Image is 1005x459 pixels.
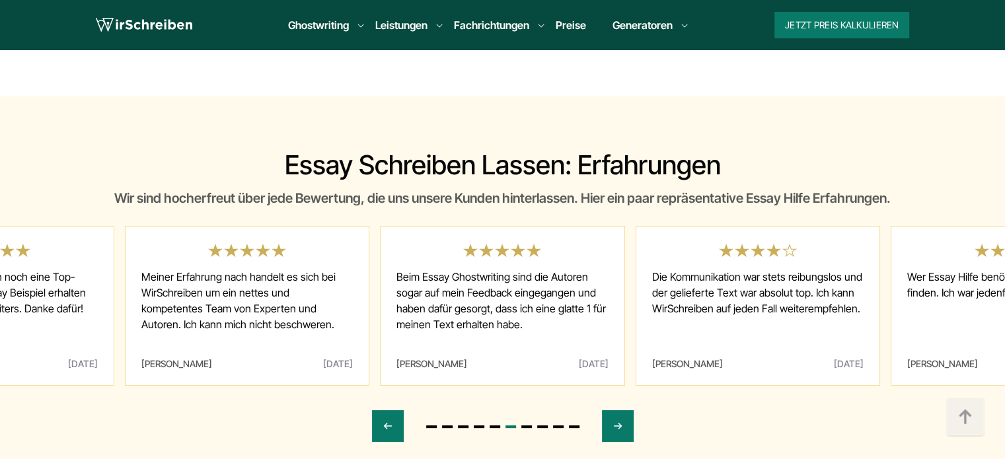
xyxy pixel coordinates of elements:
[458,425,468,428] span: Go to slide 3
[602,410,634,442] div: Next slide
[556,18,586,32] a: Preise
[946,398,985,437] img: button top
[474,425,484,428] span: Go to slide 4
[537,425,548,428] span: Go to slide 8
[375,17,428,33] a: Leistungen
[372,410,404,442] div: Previous slide
[380,226,625,386] div: 6 / 10
[91,188,915,209] div: Wir sind hocherfreut über jede Bewertung, die uns unsere Kunden hinterlassen. Hier ein paar reprä...
[505,425,516,428] span: Go to slide 6
[91,149,915,181] h2: Essay schreiben lassen: Erfahrungen
[652,359,723,369] span: [PERSON_NAME]
[323,359,353,369] span: [DATE]
[569,425,579,428] span: Go to slide 10
[442,425,453,428] span: Go to slide 2
[141,359,212,369] span: [PERSON_NAME]
[125,226,370,386] div: 5 / 10
[636,226,881,386] div: 7 / 10
[96,15,192,35] img: logo wirschreiben
[141,258,354,359] span: Meiner Erfahrung nach handelt es sich bei WirSchreiben um ein nettes und kompetentes Team von Exp...
[68,359,98,369] span: [DATE]
[288,17,349,33] a: Ghostwriting
[490,425,500,428] span: Go to slide 5
[396,359,467,369] span: [PERSON_NAME]
[396,258,609,359] span: Beim Essay Ghostwriting sind die Autoren sogar auf mein Feedback eingegangen und haben dafür geso...
[579,359,609,369] span: [DATE]
[521,425,532,428] span: Go to slide 7
[652,258,864,359] span: Die Kommunikation war stets reibungslos und der gelieferte Text war absolut top. Ich kann WirSchr...
[613,17,673,33] a: Generatoren
[553,425,564,428] span: Go to slide 9
[454,17,529,33] a: Fachrichtungen
[907,359,978,369] span: [PERSON_NAME]
[426,425,437,428] span: Go to slide 1
[774,12,909,38] button: Jetzt Preis kalkulieren
[834,359,864,369] span: [DATE]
